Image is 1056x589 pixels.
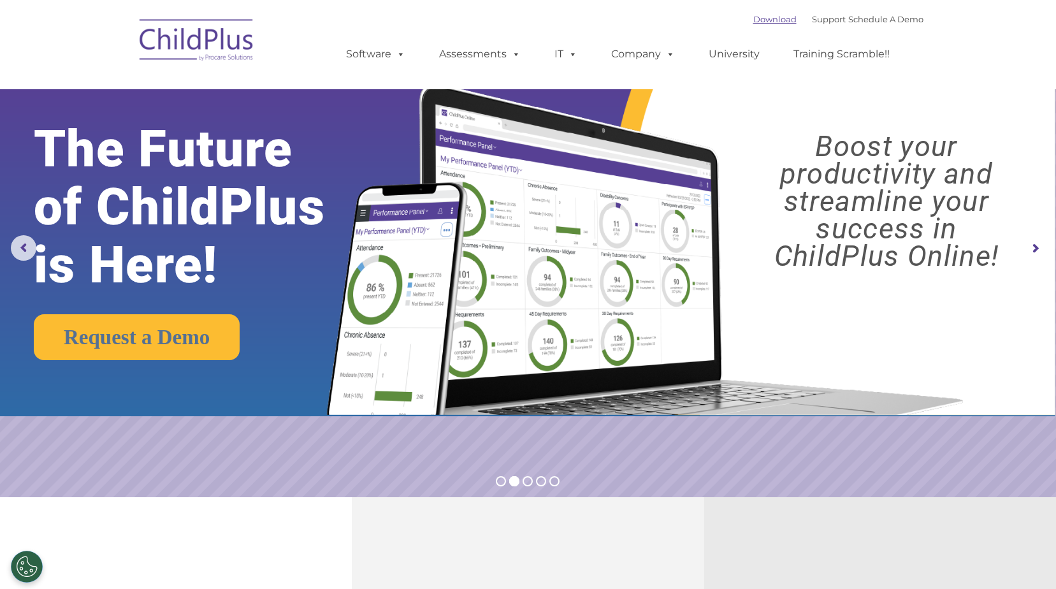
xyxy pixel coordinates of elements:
a: Support [812,14,846,24]
img: ChildPlus by Procare Solutions [133,10,261,74]
a: University [696,41,772,67]
rs-layer: The Future of ChildPlus is Here! [34,120,371,294]
a: Assessments [426,41,533,67]
a: Request a Demo [34,314,240,360]
a: Training Scramble!! [781,41,902,67]
a: IT [542,41,590,67]
a: Schedule A Demo [848,14,923,24]
a: Company [598,41,688,67]
a: Download [753,14,797,24]
button: Cookies Settings [11,551,43,583]
span: Phone number [177,136,231,146]
rs-layer: Boost your productivity and streamline your success in ChildPlus Online! [730,133,1043,270]
span: Last name [177,84,216,94]
font: | [753,14,923,24]
a: Software [333,41,418,67]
